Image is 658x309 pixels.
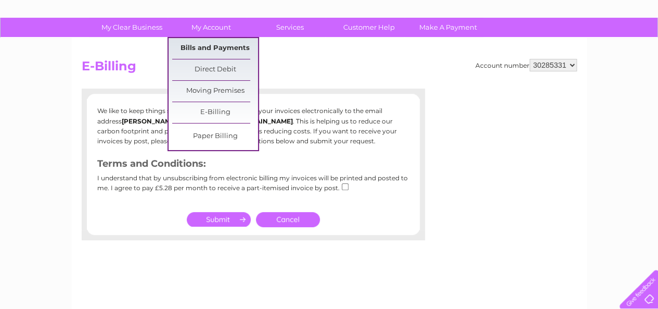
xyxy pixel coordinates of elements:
[624,44,648,52] a: Log out
[501,44,524,52] a: Energy
[172,59,258,80] a: Direct Debit
[97,175,409,199] div: I understand that by unsubscribing from electronic billing my invoices will be printed and posted...
[172,126,258,147] a: Paper Billing
[82,59,577,79] h2: E-Billing
[256,212,320,227] a: Cancel
[187,212,251,227] input: Submit
[247,18,333,37] a: Services
[475,44,495,52] a: Water
[589,44,614,52] a: Contact
[23,27,76,59] img: logo.png
[84,6,575,51] div: Clear Business is a trading name of Verastar Limited (registered in [GEOGRAPHIC_DATA] No. 3667643...
[475,59,577,71] div: Account number
[89,18,175,37] a: My Clear Business
[326,18,412,37] a: Customer Help
[172,81,258,102] a: Moving Premises
[168,18,254,37] a: My Account
[122,117,293,125] b: [PERSON_NAME][EMAIL_ADDRESS][DOMAIN_NAME]
[530,44,561,52] a: Telecoms
[97,106,409,146] p: We like to keep things simple. You currently receive your invoices electronically to the email ad...
[567,44,583,52] a: Blog
[172,102,258,123] a: E-Billing
[97,156,409,175] h3: Terms and Conditions:
[462,5,534,18] a: 0333 014 3131
[172,38,258,59] a: Bills and Payments
[405,18,491,37] a: Make A Payment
